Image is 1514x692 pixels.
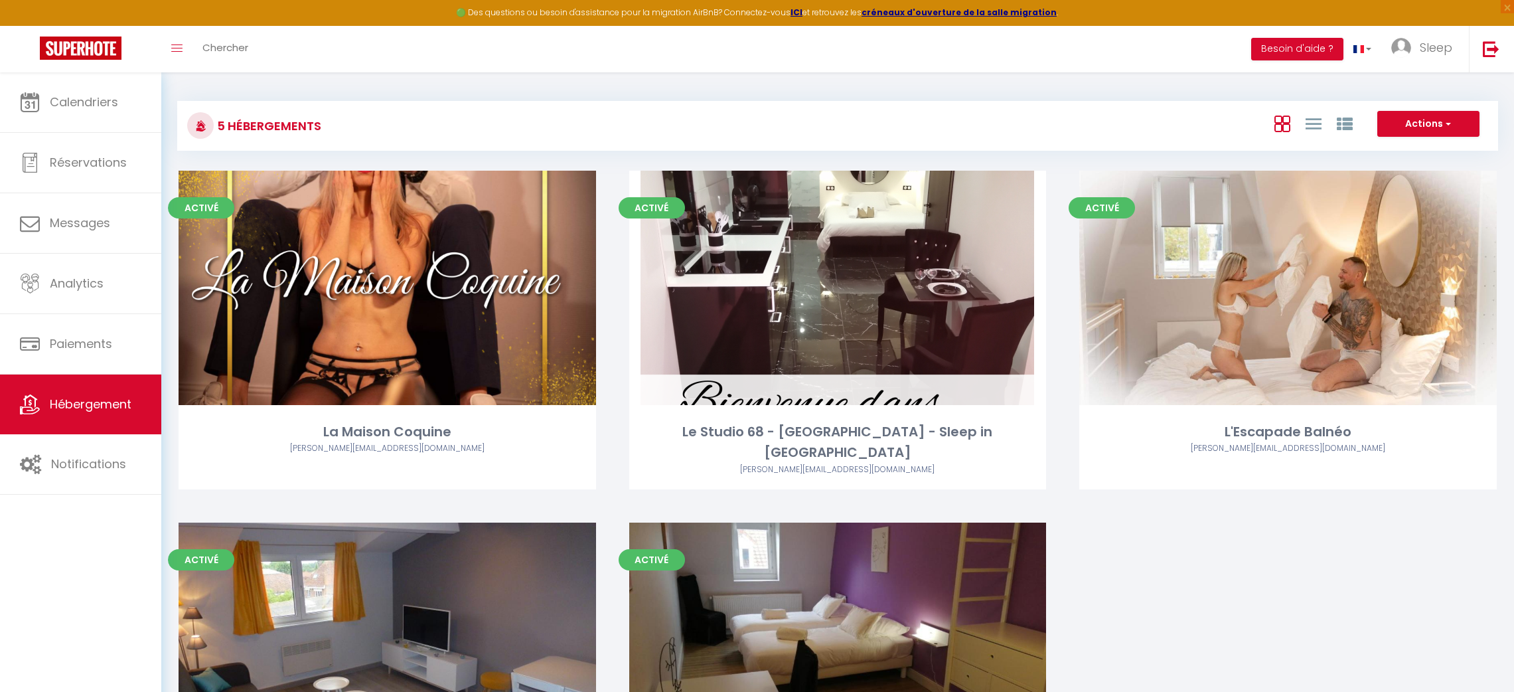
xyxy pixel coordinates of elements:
div: L'Escapade Balnéo [1079,422,1497,442]
button: Actions [1377,111,1479,137]
div: Le Studio 68 - [GEOGRAPHIC_DATA] - Sleep in [GEOGRAPHIC_DATA] [629,422,1047,464]
span: Hébergement [50,396,131,412]
div: Airbnb [1079,442,1497,455]
a: ICI [791,7,802,18]
span: Paiements [50,335,112,352]
span: Messages [50,215,110,231]
span: Calendriers [50,94,118,110]
h3: 5 Hébergements [214,111,321,141]
span: Activé [619,549,685,570]
span: Activé [619,197,685,218]
button: Besoin d'aide ? [1251,38,1343,60]
div: La Maison Coquine [179,422,596,442]
a: Chercher [192,26,258,72]
span: Chercher [202,41,248,54]
a: ... Sleep [1381,26,1469,72]
img: logout [1483,41,1499,57]
span: Réservations [50,154,127,171]
a: créneaux d'ouverture de la salle migration [862,7,1057,18]
span: Notifications [51,456,126,472]
div: Airbnb [629,464,1047,476]
div: Airbnb [179,442,596,455]
img: Super Booking [40,37,121,60]
span: Activé [168,197,234,218]
img: ... [1391,38,1411,58]
span: Analytics [50,275,104,292]
span: Activé [1069,197,1135,218]
span: Sleep [1420,39,1452,56]
span: Activé [168,549,234,570]
a: Vue en Liste [1306,112,1322,134]
a: Vue en Box [1274,112,1290,134]
a: Vue par Groupe [1337,112,1353,134]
